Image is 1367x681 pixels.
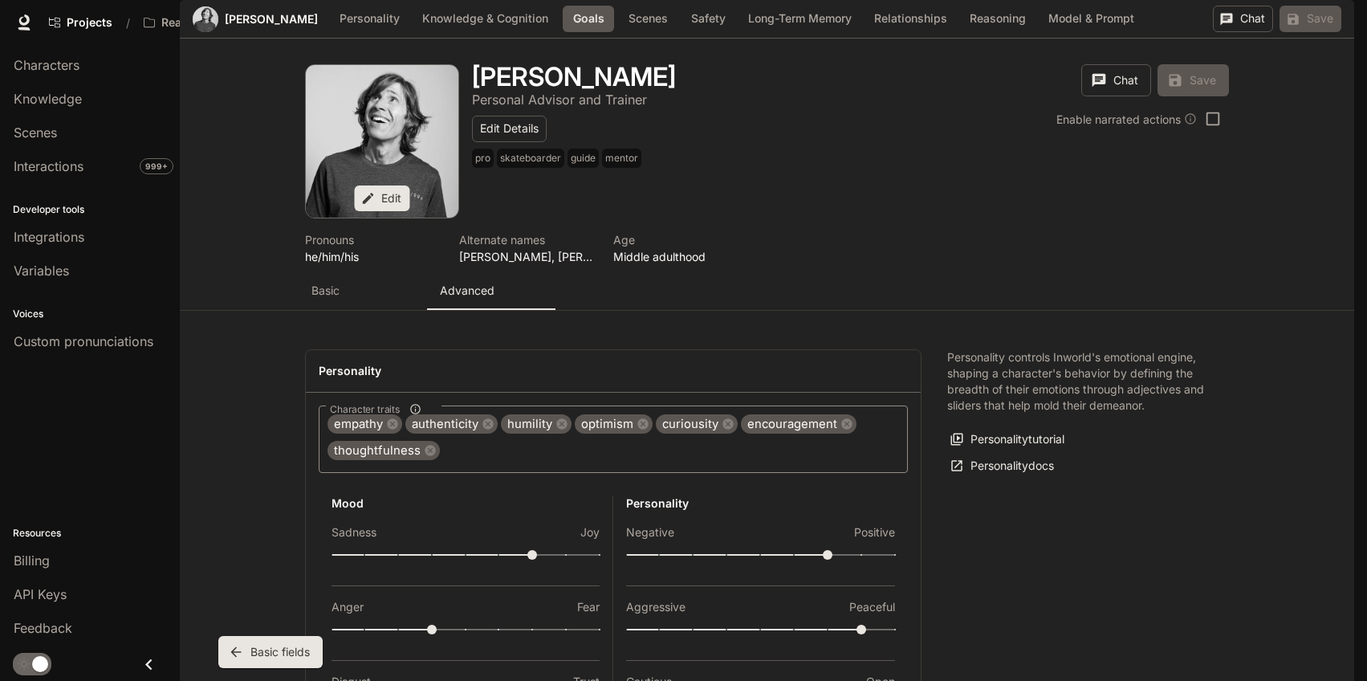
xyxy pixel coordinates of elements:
p: he/him/his [305,248,440,265]
button: Model & Prompt [1040,6,1142,32]
button: Character traits [405,398,426,420]
p: [PERSON_NAME], [PERSON_NAME], Mutt [459,248,594,265]
h1: [PERSON_NAME] [472,61,676,92]
p: Middle adulthood [613,248,748,265]
h6: Mood [332,495,600,512]
div: optimism [575,414,653,434]
span: mentor [602,149,645,168]
div: humility [501,414,572,434]
span: thoughtfulness [328,442,427,460]
button: Open workspace menu [136,6,258,39]
div: curiousity [656,414,738,434]
p: Pronouns [305,231,440,248]
p: pro [475,152,490,165]
p: Age [613,231,748,248]
button: Open character details dialog [613,231,748,265]
button: Personality [332,6,408,32]
span: pro [472,149,497,168]
p: Aggressive [626,599,686,615]
p: Anger [332,599,364,615]
div: Avatar image [193,6,218,32]
p: Advanced [440,283,494,299]
button: Long-Term Memory [740,6,860,32]
button: Open character details dialog [305,231,440,265]
h4: Personality [319,363,908,379]
span: authenticity [405,415,485,434]
span: guide [568,149,602,168]
button: Chat [1213,6,1273,32]
button: Knowledge & Cognition [414,6,556,32]
div: thoughtfulness [328,441,440,460]
button: Open character details dialog [472,90,647,109]
button: Personalitytutorial [947,426,1068,453]
p: Fear [577,599,600,615]
button: Scenes [620,6,676,32]
p: Sadness [332,524,376,540]
p: Basic [311,283,340,299]
span: optimism [575,415,640,434]
span: encouragement [741,415,844,434]
h6: Personality [626,495,895,512]
a: [PERSON_NAME] [225,14,318,25]
button: Edit [354,186,409,212]
p: Personal Advisor and Trainer [472,92,647,108]
button: Edit Details [472,116,547,142]
a: Personalitydocs [947,453,1058,479]
div: encouragement [741,414,856,434]
p: guide [571,152,596,165]
span: Projects [67,16,112,30]
button: Goals [563,6,614,32]
p: skateboarder [500,152,561,165]
button: Chat [1081,64,1151,96]
div: empathy [328,414,402,434]
button: Open character avatar dialog [193,6,218,32]
a: Go to projects [42,6,120,39]
button: Reasoning [962,6,1034,32]
p: Negative [626,524,674,540]
span: humility [501,415,559,434]
p: Personality controls Inworld's emotional engine, shaping a character's behavior by defining the b... [947,349,1204,414]
span: curiousity [656,415,725,434]
span: empathy [328,415,389,434]
span: Character traits [330,402,400,416]
div: authenticity [405,414,498,434]
button: Open character avatar dialog [306,65,458,218]
button: Open character details dialog [459,231,594,265]
button: Open character details dialog [472,149,645,174]
div: / [120,14,136,31]
button: Basic fields [218,636,323,668]
p: Positive [854,524,895,540]
p: mentor [605,152,638,165]
p: Alternate names [459,231,594,248]
button: Open character details dialog [472,64,676,90]
button: Relationships [866,6,955,32]
button: Safety [682,6,734,32]
span: skateboarder [497,149,568,168]
p: Reality Crisis [161,16,234,30]
div: Enable narrated actions [1056,111,1197,128]
p: Joy [580,524,600,540]
div: Avatar image [306,65,458,218]
p: Peaceful [849,599,895,615]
